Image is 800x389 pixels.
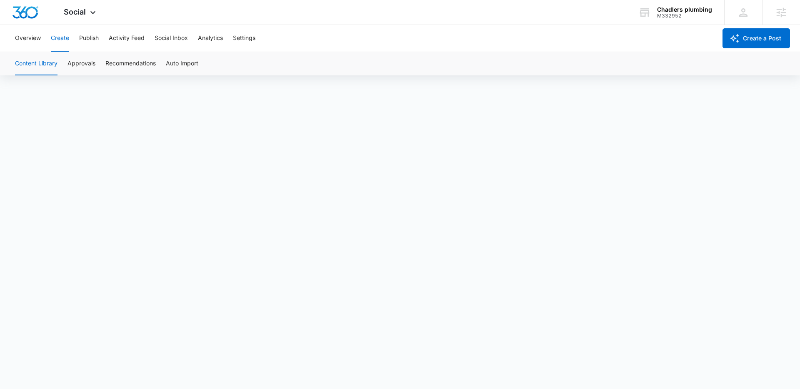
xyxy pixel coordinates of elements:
button: Create [51,25,69,52]
button: Settings [233,25,255,52]
button: Approvals [67,52,95,75]
button: Social Inbox [155,25,188,52]
button: Recommendations [105,52,156,75]
div: account id [657,13,712,19]
span: Social [64,7,86,16]
div: account name [657,6,712,13]
button: Activity Feed [109,25,145,52]
button: Publish [79,25,99,52]
button: Auto Import [166,52,198,75]
button: Analytics [198,25,223,52]
button: Overview [15,25,41,52]
button: Create a Post [722,28,790,48]
button: Content Library [15,52,57,75]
